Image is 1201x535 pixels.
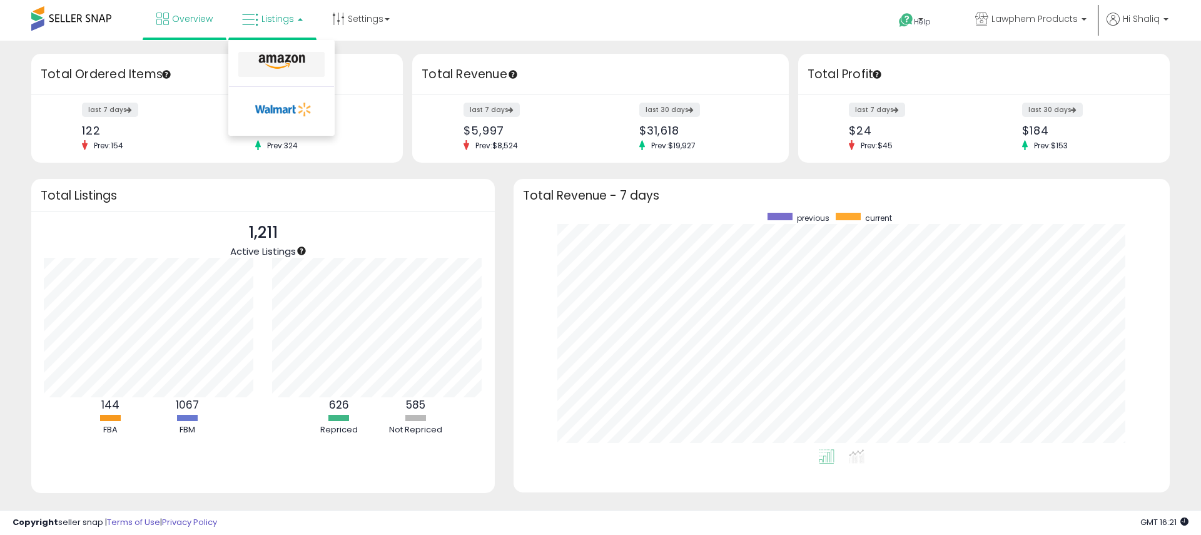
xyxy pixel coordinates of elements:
h3: Total Ordered Items [41,66,393,83]
span: 2025-08-13 16:21 GMT [1140,516,1188,528]
h3: Total Revenue [422,66,779,83]
div: Tooltip anchor [871,69,883,80]
span: Prev: 154 [88,140,129,151]
i: Get Help [898,13,914,28]
span: Prev: $8,524 [469,140,524,151]
div: $31,618 [639,124,767,137]
div: Tooltip anchor [507,69,519,80]
a: Hi Shaliq [1107,13,1168,41]
b: 144 [101,397,119,412]
label: last 7 days [82,103,138,117]
div: $5,997 [464,124,591,137]
div: Tooltip anchor [296,245,307,257]
a: Terms of Use [107,516,160,528]
h3: Total Listings [41,191,485,200]
div: $184 [1022,124,1148,137]
span: Help [914,16,931,27]
div: FBA [73,424,148,436]
span: Prev: $45 [854,140,899,151]
span: Prev: $153 [1028,140,1074,151]
span: Prev: 324 [261,140,304,151]
div: Repriced [302,424,377,436]
strong: Copyright [13,516,58,528]
span: Prev: $19,927 [645,140,702,151]
p: 1,211 [230,221,296,245]
div: Tooltip anchor [161,69,172,80]
h3: Total Profit [808,66,1160,83]
div: seller snap | | [13,517,217,529]
a: Help [889,3,955,41]
span: Overview [172,13,213,25]
span: current [865,213,892,223]
b: 585 [406,397,425,412]
span: Active Listings [230,245,296,258]
span: Hi Shaliq [1123,13,1160,25]
span: previous [797,213,829,223]
h3: Total Revenue - 7 days [523,191,1160,200]
span: Listings [261,13,294,25]
div: FBM [149,424,225,436]
span: Lawphem Products [991,13,1078,25]
label: last 7 days [849,103,905,117]
label: last 7 days [464,103,520,117]
div: $24 [849,124,975,137]
label: last 30 days [1022,103,1083,117]
label: last 30 days [639,103,700,117]
a: Privacy Policy [162,516,217,528]
div: Not Repriced [378,424,454,436]
div: 122 [82,124,208,137]
div: 590 [255,124,381,137]
b: 1067 [176,397,199,412]
b: 626 [329,397,349,412]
